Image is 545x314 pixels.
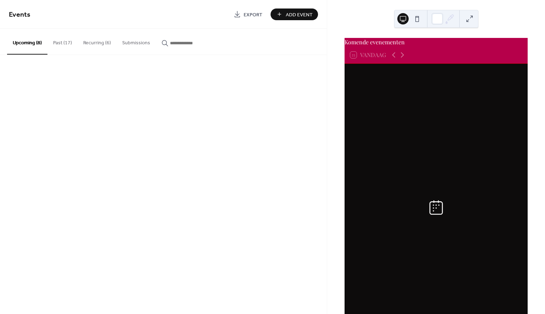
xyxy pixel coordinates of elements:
[271,9,318,20] button: Add Event
[117,29,156,54] button: Submissions
[78,29,117,54] button: Recurring (6)
[244,11,262,18] span: Export
[345,38,528,46] div: Komende evenementen
[228,9,268,20] a: Export
[47,29,78,54] button: Past (17)
[9,8,30,22] span: Events
[286,11,313,18] span: Add Event
[7,29,47,55] button: Upcoming (8)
